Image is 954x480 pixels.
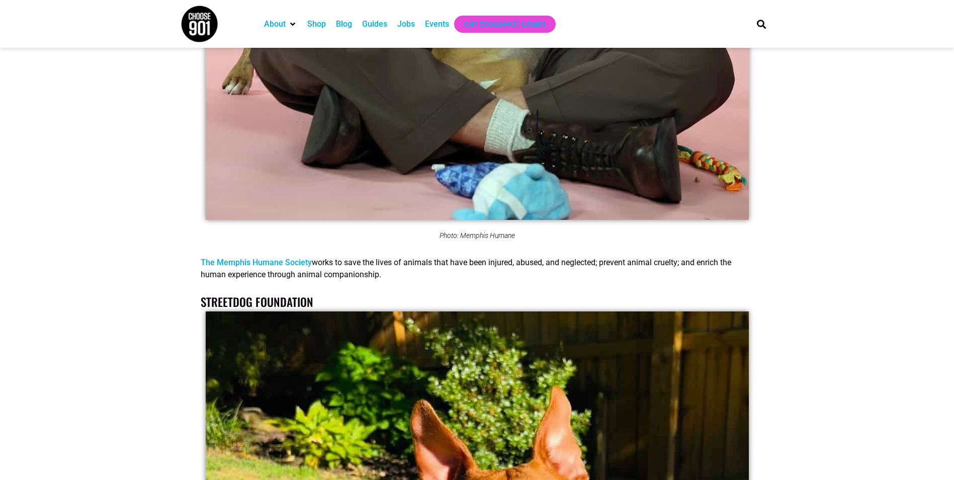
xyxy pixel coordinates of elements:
[362,18,387,30] a: Guides
[753,16,769,32] div: Search
[336,18,352,30] a: Blog
[464,18,546,30] a: Get Choose901 Emails
[307,18,326,30] a: Shop
[259,16,740,33] nav: Main nav
[264,18,286,30] a: About
[201,257,753,281] p: works to save the lives of animals that have been injured, abused, and neglected; prevent animal ...
[425,18,449,30] a: Events
[201,258,312,267] a: The Memphis Humane Society
[201,231,753,239] figcaption: Photo: Memphis Humane
[201,293,313,310] a: Streetdog Foundation
[397,18,415,30] a: Jobs
[259,16,302,33] div: About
